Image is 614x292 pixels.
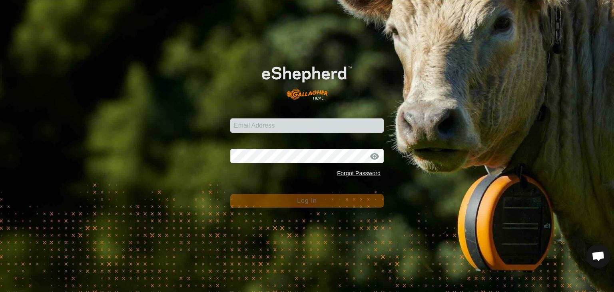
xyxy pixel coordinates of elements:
[586,244,610,268] div: Open chat
[337,170,381,176] a: Forgot Password
[230,194,384,208] button: Log In
[245,54,368,106] img: E-shepherd Logo
[297,197,317,204] span: Log In
[230,118,384,133] input: Email Address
